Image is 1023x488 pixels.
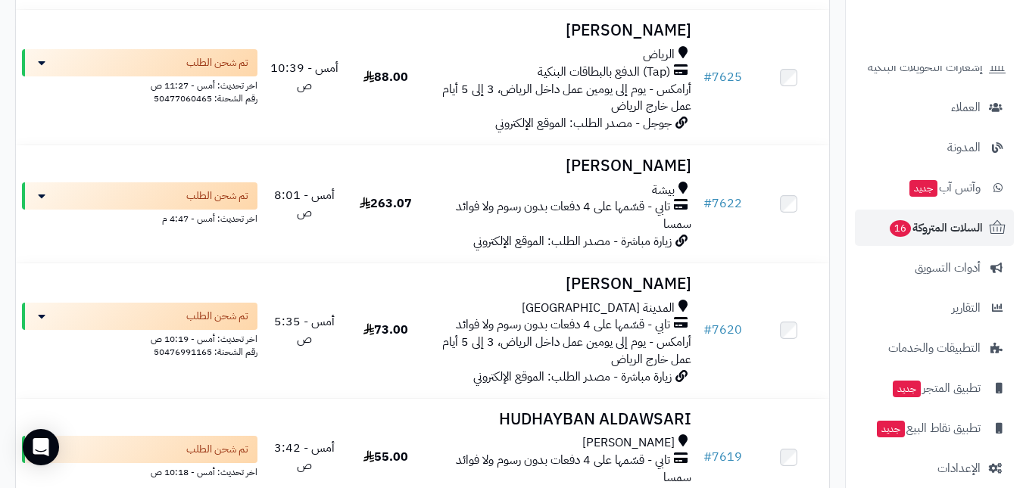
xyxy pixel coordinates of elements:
[703,68,742,86] a: #7625
[22,330,257,346] div: اخر تحديث: أمس - 10:19 ص
[890,220,912,238] span: 16
[363,448,408,466] span: 55.00
[703,448,712,466] span: #
[888,337,981,359] span: التطبيقات والخدمات
[703,448,742,466] a: #7619
[442,80,691,116] span: أرامكس - يوم إلى يومين عمل داخل الرياض، 3 إلى 5 أيام عمل خارج الرياض
[456,452,670,469] span: تابي - قسّمها على 4 دفعات بدون رسوم ولا فوائد
[274,186,335,222] span: أمس - 8:01 ص
[703,321,712,339] span: #
[582,434,675,452] span: [PERSON_NAME]
[473,232,672,250] span: زيارة مباشرة - مصدر الطلب: الموقع الإلكتروني
[915,257,981,278] span: أدوات التسويق
[703,321,742,339] a: #7620
[868,57,983,78] span: إشعارات التحويلات البنكية
[855,129,1014,166] a: المدونة
[442,333,691,368] span: أرامكس - يوم إلى يومين عمل داخل الرياض، 3 إلى 5 أيام عمل خارج الرياض
[495,114,672,132] span: جوجل - مصدر الطلب: الموقع الإلكتروني
[186,188,248,204] span: تم شحن الطلب
[22,210,257,225] div: اخر تحديث: أمس - 4:47 م
[909,180,937,197] span: جديد
[456,316,670,334] span: تابي - قسّمها على 4 دفعات بدون رسوم ولا فوائد
[855,250,1014,286] a: أدوات التسويق
[855,89,1014,126] a: العملاء
[154,92,257,105] span: رقم الشحنة: 50477060465
[186,55,248,70] span: تم شحن الطلب
[877,421,905,437] span: جديد
[947,137,981,158] span: المدونة
[186,309,248,324] span: تم شحن الطلب
[875,418,981,439] span: تطبيق نقاط البيع
[663,468,691,486] span: سمسا
[855,210,1014,246] a: السلات المتروكة16
[855,410,1014,446] a: تطبيق نقاط البيعجديد
[663,215,691,233] span: سمسا
[703,194,712,213] span: #
[703,194,742,213] a: #7622
[360,194,412,213] span: 263.07
[473,368,672,386] span: زيارة مباشرة - مصدر الطلب: الموقع الإلكتروني
[951,97,981,118] span: العملاء
[432,275,691,293] h3: [PERSON_NAME]
[855,169,1014,206] a: وآتس آبجديد
[456,198,670,216] span: تابي - قسّمها على 4 دفعات بدون رسوم ولا فوائد
[274,312,335,348] span: أمس - 5:35 ص
[432,157,691,175] h3: [PERSON_NAME]
[538,64,670,81] span: (Tap) الدفع بالبطاقات البنكية
[652,182,675,199] span: بيشة
[22,76,257,92] div: اخر تحديث: أمس - 11:27 ص
[855,370,1014,406] a: تطبيق المتجرجديد
[22,463,257,479] div: اخر تحديث: أمس - 10:18 ص
[920,33,1009,65] img: logo-2.png
[855,290,1014,326] a: التقارير
[154,345,257,359] span: رقم الشحنة: 50476991165
[703,68,712,86] span: #
[937,458,981,479] span: الإعدادات
[855,49,1014,85] a: إشعارات التحويلات البنكية
[363,68,408,86] span: 88.00
[855,450,1014,486] a: الإعدادات
[432,411,691,428] h3: HUDHAYBAN ALDAWSARI
[888,217,983,238] span: السلات المتروكة
[432,22,691,39] h3: [PERSON_NAME]
[643,46,675,64] span: الرياض
[270,59,338,95] span: أمس - 10:39 ص
[522,300,675,317] span: المدينة [GEOGRAPHIC_DATA]
[855,330,1014,366] a: التطبيقات والخدمات
[23,429,59,465] div: Open Intercom Messenger
[893,381,921,397] span: جديد
[274,439,335,474] span: أمس - 3:42 ص
[908,177,981,198] span: وآتس آب
[363,321,408,339] span: 73.00
[952,297,981,319] span: التقارير
[186,442,248,457] span: تم شحن الطلب
[891,378,981,399] span: تطبيق المتجر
